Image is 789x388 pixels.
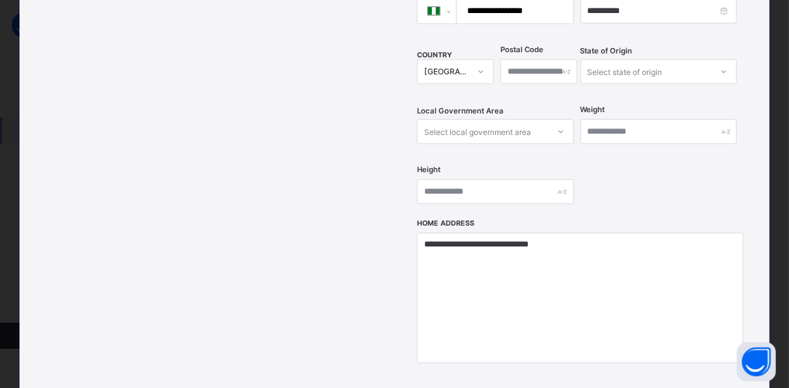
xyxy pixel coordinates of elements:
[417,51,452,59] span: COUNTRY
[424,119,531,144] div: Select local government area
[581,105,605,114] label: Weight
[588,59,663,84] div: Select state of origin
[737,342,776,381] button: Open asap
[417,219,474,228] label: Home Address
[417,106,504,115] span: Local Government Area
[424,67,470,77] div: [GEOGRAPHIC_DATA]
[500,45,543,54] label: Postal Code
[417,165,440,174] label: Height
[581,46,633,55] span: State of Origin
